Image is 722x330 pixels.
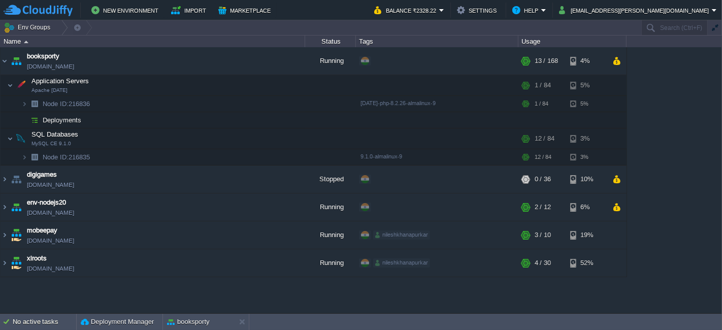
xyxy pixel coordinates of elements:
[27,170,57,180] a: digigames
[9,249,23,277] img: AMDAwAAAACH5BAEAAAAALAAAAAABAAEAAAICRAEAOw==
[31,141,71,147] span: MySQL CE 9.1.0
[570,75,603,95] div: 5%
[306,36,355,47] div: Status
[14,128,28,149] img: AMDAwAAAACH5BAEAAAAALAAAAAABAAEAAAICRAEAOw==
[570,149,603,165] div: 3%
[7,128,13,149] img: AMDAwAAAACH5BAEAAAAALAAAAAABAAEAAAICRAEAOw==
[570,96,603,112] div: 5%
[570,128,603,149] div: 3%
[1,166,9,193] img: AMDAwAAAACH5BAEAAAAALAAAAAABAAEAAAICRAEAOw==
[535,193,551,221] div: 2 / 12
[9,221,23,249] img: AMDAwAAAACH5BAEAAAAALAAAAAABAAEAAAICRAEAOw==
[30,130,80,138] a: SQL DatabasesMySQL CE 9.1.0
[570,221,603,249] div: 19%
[4,4,73,17] img: CloudJiffy
[27,263,74,274] a: [DOMAIN_NAME]
[42,153,91,161] a: Node ID:216835
[9,47,23,75] img: AMDAwAAAACH5BAEAAAAALAAAAAABAAEAAAICRAEAOw==
[31,87,68,93] span: Apache [DATE]
[30,130,80,139] span: SQL Databases
[27,236,74,246] a: [DOMAIN_NAME]
[27,51,59,61] a: booksporty
[24,41,28,43] img: AMDAwAAAACH5BAEAAAAALAAAAAABAAEAAAICRAEAOw==
[14,75,28,95] img: AMDAwAAAACH5BAEAAAAALAAAAAABAAEAAAICRAEAOw==
[27,225,57,236] a: mobeepay
[7,75,13,95] img: AMDAwAAAACH5BAEAAAAALAAAAAABAAEAAAICRAEAOw==
[91,4,161,16] button: New Environment
[360,100,436,106] span: [DATE]-php-8.2.26-almalinux-9
[21,112,27,128] img: AMDAwAAAACH5BAEAAAAALAAAAAABAAEAAAICRAEAOw==
[374,4,439,16] button: Balance ₹2328.22
[305,166,356,193] div: Stopped
[305,249,356,277] div: Running
[360,153,402,159] span: 9.1.0-almalinux-9
[30,77,90,85] span: Application Servers
[27,61,74,72] a: [DOMAIN_NAME]
[30,77,90,85] a: Application ServersApache [DATE]
[13,314,76,330] div: No active tasks
[559,4,712,16] button: [EMAIL_ADDRESS][PERSON_NAME][DOMAIN_NAME]
[27,253,47,263] a: xlroots
[27,149,42,165] img: AMDAwAAAACH5BAEAAAAALAAAAAABAAEAAAICRAEAOw==
[535,128,554,149] div: 12 / 84
[27,180,74,190] a: [DOMAIN_NAME]
[519,36,626,47] div: Usage
[373,230,430,240] div: nileshkhanapurkar
[535,75,551,95] div: 1 / 84
[535,249,551,277] div: 4 / 30
[570,249,603,277] div: 52%
[570,193,603,221] div: 6%
[305,221,356,249] div: Running
[167,317,210,327] button: booksporty
[305,47,356,75] div: Running
[305,193,356,221] div: Running
[535,221,551,249] div: 3 / 10
[9,193,23,221] img: AMDAwAAAACH5BAEAAAAALAAAAAABAAEAAAICRAEAOw==
[1,193,9,221] img: AMDAwAAAACH5BAEAAAAALAAAAAABAAEAAAICRAEAOw==
[43,100,69,108] span: Node ID:
[218,4,274,16] button: Marketplace
[570,166,603,193] div: 10%
[373,258,430,268] div: nileshkhanapurkar
[1,36,305,47] div: Name
[21,149,27,165] img: AMDAwAAAACH5BAEAAAAALAAAAAABAAEAAAICRAEAOw==
[457,4,500,16] button: Settings
[27,197,66,208] a: env-nodejs20
[1,249,9,277] img: AMDAwAAAACH5BAEAAAAALAAAAAABAAEAAAICRAEAOw==
[1,221,9,249] img: AMDAwAAAACH5BAEAAAAALAAAAAABAAEAAAICRAEAOw==
[535,47,558,75] div: 13 / 168
[535,166,551,193] div: 0 / 36
[27,112,42,128] img: AMDAwAAAACH5BAEAAAAALAAAAAABAAEAAAICRAEAOw==
[21,96,27,112] img: AMDAwAAAACH5BAEAAAAALAAAAAABAAEAAAICRAEAOw==
[42,153,91,161] span: 216835
[512,4,541,16] button: Help
[570,47,603,75] div: 4%
[81,317,154,327] button: Deployment Manager
[535,96,548,112] div: 1 / 84
[171,4,209,16] button: Import
[42,100,91,108] span: 216836
[9,166,23,193] img: AMDAwAAAACH5BAEAAAAALAAAAAABAAEAAAICRAEAOw==
[356,36,518,47] div: Tags
[27,208,74,218] a: [DOMAIN_NAME]
[4,20,54,35] button: Env Groups
[42,116,83,124] a: Deployments
[42,100,91,108] a: Node ID:216836
[27,96,42,112] img: AMDAwAAAACH5BAEAAAAALAAAAAABAAEAAAICRAEAOw==
[1,47,9,75] img: AMDAwAAAACH5BAEAAAAALAAAAAABAAEAAAICRAEAOw==
[535,149,551,165] div: 12 / 84
[43,153,69,161] span: Node ID:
